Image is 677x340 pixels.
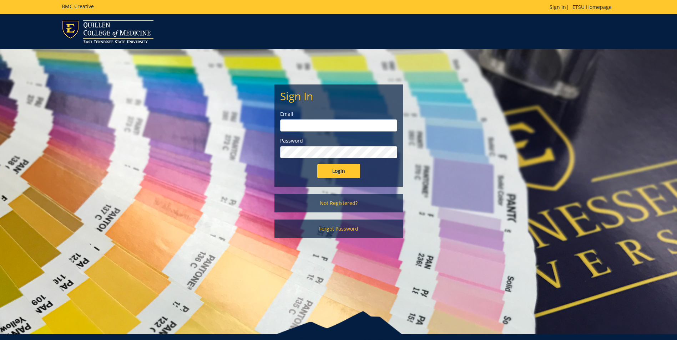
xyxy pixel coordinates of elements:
[550,4,566,10] a: Sign In
[550,4,615,11] p: |
[569,4,615,10] a: ETSU Homepage
[274,220,403,238] a: Forgot Password
[62,20,153,43] img: ETSU logo
[280,110,397,118] label: Email
[274,194,403,212] a: Not Registered?
[280,90,397,102] h2: Sign In
[280,137,397,144] label: Password
[62,4,94,9] h5: BMC Creative
[317,164,360,178] input: Login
